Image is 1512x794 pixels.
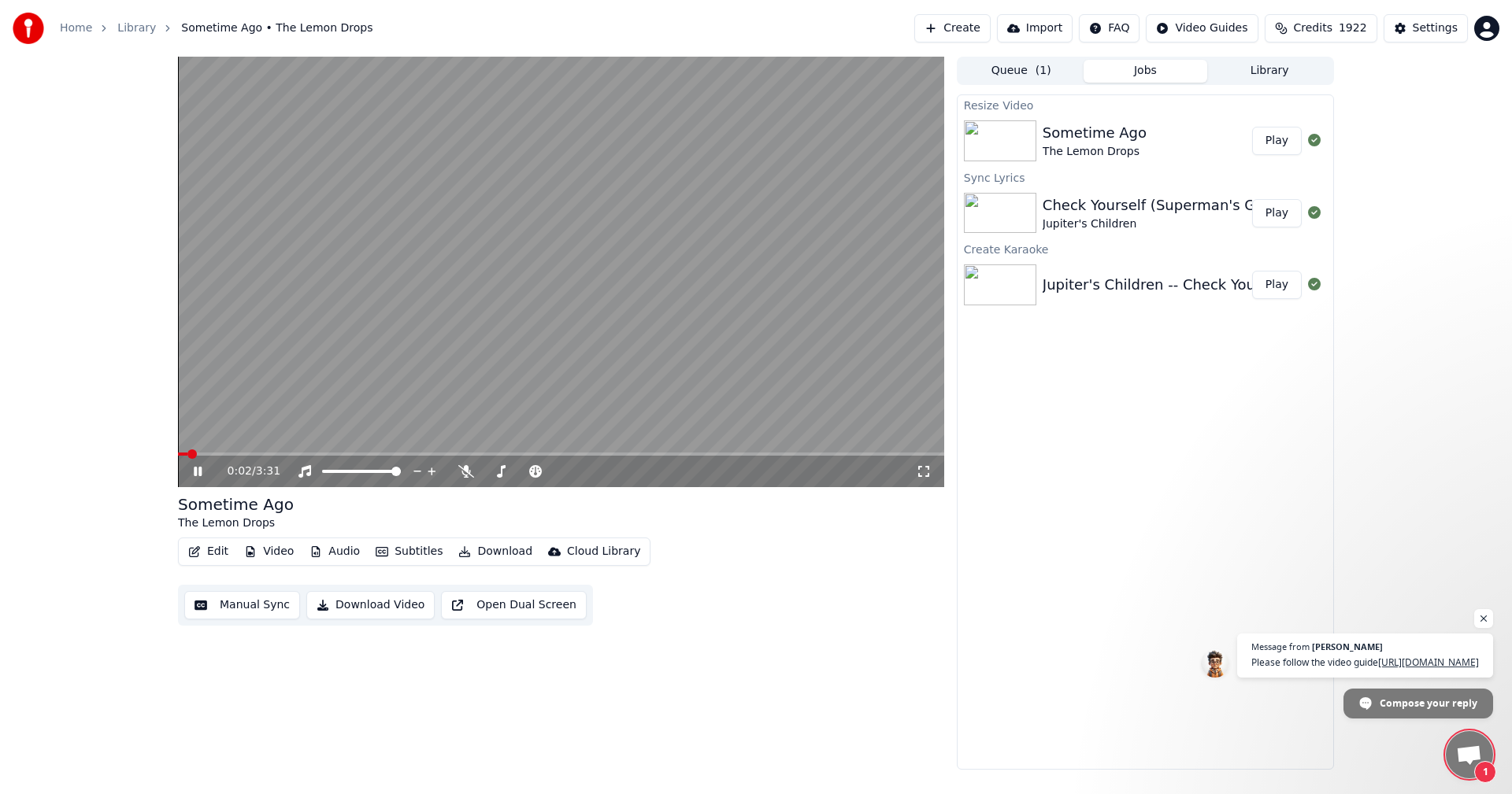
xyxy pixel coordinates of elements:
button: Credits1922 [1265,14,1377,42]
div: Sometime Ago [178,493,294,515]
button: FAQ [1079,14,1140,42]
span: 3:31 [256,463,280,479]
span: ( 1 ) [1036,63,1051,79]
a: Open chat [1446,731,1493,778]
span: Please follow the video guide [1251,655,1479,670]
button: Jobs [1084,60,1208,83]
button: Subtitles [369,541,449,563]
div: / [228,463,265,479]
button: Video [238,541,300,563]
button: Edit [182,541,235,563]
button: Create [914,14,991,42]
button: Settings [1384,14,1468,42]
button: Library [1207,60,1332,83]
a: Library [117,20,156,36]
button: Download [452,541,539,563]
span: 0:02 [228,463,252,479]
span: Compose your reply [1380,689,1477,717]
button: Play [1252,271,1302,299]
div: The Lemon Drops [178,515,294,531]
button: Play [1252,127,1302,155]
div: Check Yourself (Superman's Got Blisters) [1043,194,1332,216]
button: Download Video [306,591,435,619]
div: Resize Video [958,95,1333,114]
button: Open Dual Screen [441,591,587,619]
button: Import [997,14,1073,42]
div: Create Karaoke [958,239,1333,258]
span: Message from [1251,642,1310,651]
div: The Lemon Drops [1043,144,1147,160]
div: Sync Lyrics [958,168,1333,186]
img: youka [13,13,44,44]
button: Play [1252,199,1302,227]
div: Settings [1413,20,1458,36]
div: Sometime Ago [1043,122,1147,144]
div: Jupiter's Children [1043,216,1332,232]
span: [PERSON_NAME] [1312,642,1383,651]
div: Cloud Library [567,544,640,559]
button: Audio [303,541,366,563]
span: Credits [1294,20,1332,36]
div: Jupiter's Children -- Check Yourself (Superman's Got Blisters) [1043,274,1473,296]
span: Sometime Ago • The Lemon Drops [181,20,372,36]
button: Video Guides [1146,14,1258,42]
button: Manual Sync [184,591,300,619]
button: Queue [959,60,1084,83]
span: 1922 [1339,20,1367,36]
a: Home [60,20,92,36]
span: 1 [1474,761,1496,783]
nav: breadcrumb [60,20,372,36]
